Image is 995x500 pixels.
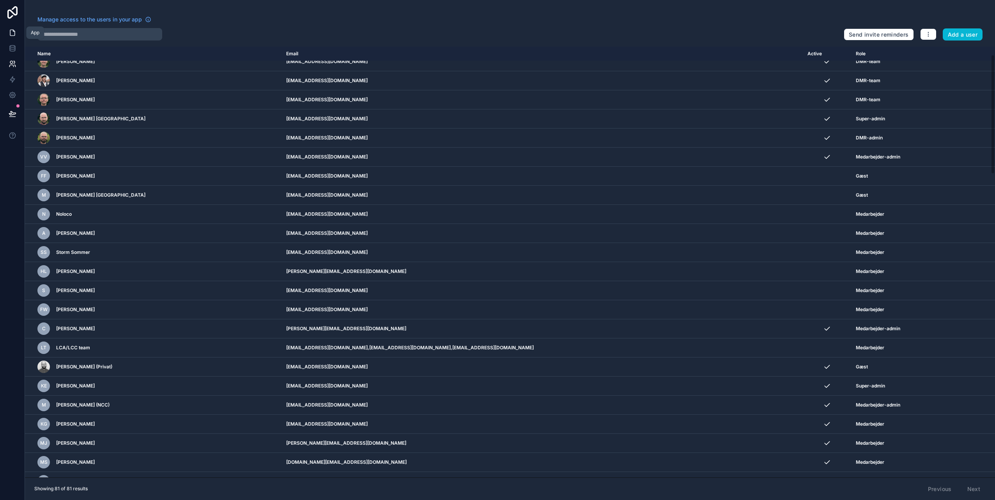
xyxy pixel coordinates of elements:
[56,173,95,179] span: [PERSON_NAME]
[856,364,868,370] span: Gæst
[943,28,983,41] button: Add a user
[856,58,880,65] span: DMR-team
[42,326,46,332] span: C
[41,173,46,179] span: FF
[856,421,884,427] span: Medarbejder
[282,186,803,205] td: [EMAIL_ADDRESS][DOMAIN_NAME]
[282,243,803,262] td: [EMAIL_ADDRESS][DOMAIN_NAME]
[56,268,95,275] span: [PERSON_NAME]
[282,205,803,224] td: [EMAIL_ADDRESS][DOMAIN_NAME]
[282,319,803,338] td: [PERSON_NAME][EMAIL_ADDRESS][DOMAIN_NAME]
[282,396,803,415] td: [EMAIL_ADDRESS][DOMAIN_NAME]
[282,167,803,186] td: [EMAIL_ADDRESS][DOMAIN_NAME]
[56,459,95,465] span: [PERSON_NAME]
[56,345,90,351] span: LCA/LCC team
[42,192,46,198] span: M
[282,148,803,167] td: [EMAIL_ADDRESS][DOMAIN_NAME]
[803,47,851,61] th: Active
[282,129,803,148] td: [EMAIL_ADDRESS][DOMAIN_NAME]
[856,77,880,84] span: DMR-team
[282,224,803,243] td: [EMAIL_ADDRESS][DOMAIN_NAME]
[56,97,95,103] span: [PERSON_NAME]
[856,230,884,236] span: Medarbejder
[282,357,803,377] td: [EMAIL_ADDRESS][DOMAIN_NAME]
[41,421,47,427] span: KG
[56,58,95,65] span: [PERSON_NAME]
[34,486,88,492] span: Showing 81 of 81 results
[856,154,900,160] span: Medarbejder-admin
[56,440,95,446] span: [PERSON_NAME]
[282,281,803,300] td: [EMAIL_ADDRESS][DOMAIN_NAME]
[851,47,960,61] th: Role
[282,300,803,319] td: [EMAIL_ADDRESS][DOMAIN_NAME]
[56,230,95,236] span: [PERSON_NAME]
[41,383,47,389] span: KE
[844,28,914,41] button: Send invite reminders
[282,262,803,281] td: [PERSON_NAME][EMAIL_ADDRESS][DOMAIN_NAME]
[31,30,39,36] div: App
[856,173,868,179] span: Gæst
[42,287,45,294] span: S
[282,453,803,472] td: [DOMAIN_NAME][EMAIL_ADDRESS][DOMAIN_NAME]
[41,345,46,351] span: Lt
[56,192,145,198] span: [PERSON_NAME] [GEOGRAPHIC_DATA]
[25,47,282,61] th: Name
[40,440,47,446] span: MJ
[25,47,995,477] div: scrollable content
[282,47,803,61] th: Email
[282,109,803,129] td: [EMAIL_ADDRESS][DOMAIN_NAME]
[56,306,95,313] span: [PERSON_NAME]
[56,249,90,255] span: Storm Sommer
[56,421,95,427] span: [PERSON_NAME]
[56,211,72,217] span: Noloco
[282,90,803,109] td: [EMAIL_ADDRESS][DOMAIN_NAME]
[42,211,46,217] span: N
[41,249,47,255] span: SS
[282,472,803,491] td: [EMAIL_ADDRESS][DOMAIN_NAME]
[856,97,880,103] span: DMR-team
[856,268,884,275] span: Medarbejder
[56,287,95,294] span: [PERSON_NAME]
[282,338,803,357] td: [EMAIL_ADDRESS][DOMAIN_NAME],[EMAIL_ADDRESS][DOMAIN_NAME],[EMAIL_ADDRESS][DOMAIN_NAME]
[56,154,95,160] span: [PERSON_NAME]
[856,326,900,332] span: Medarbejder-admin
[42,402,46,408] span: M
[41,268,47,275] span: HL
[856,211,884,217] span: Medarbejder
[42,230,46,236] span: A
[40,154,47,160] span: VV
[56,326,95,332] span: [PERSON_NAME]
[40,306,48,313] span: FW
[856,459,884,465] span: Medarbejder
[856,249,884,255] span: Medarbejder
[56,116,145,122] span: [PERSON_NAME] [GEOGRAPHIC_DATA]
[282,415,803,434] td: [EMAIL_ADDRESS][DOMAIN_NAME]
[856,306,884,313] span: Medarbejder
[37,16,142,23] span: Manage access to the users in your app
[37,16,151,23] a: Manage access to the users in your app
[56,77,95,84] span: [PERSON_NAME]
[282,52,803,71] td: [EMAIL_ADDRESS][DOMAIN_NAME]
[856,192,868,198] span: Gæst
[282,71,803,90] td: [EMAIL_ADDRESS][DOMAIN_NAME]
[856,440,884,446] span: Medarbejder
[56,383,95,389] span: [PERSON_NAME]
[856,345,884,351] span: Medarbejder
[856,116,885,122] span: Super-admin
[282,434,803,453] td: [PERSON_NAME][EMAIL_ADDRESS][DOMAIN_NAME]
[856,383,885,389] span: Super-admin
[40,459,48,465] span: MS
[282,377,803,396] td: [EMAIL_ADDRESS][DOMAIN_NAME]
[856,135,883,141] span: DMR-admin
[56,402,110,408] span: [PERSON_NAME] (NCC)
[56,364,112,370] span: [PERSON_NAME] (Privat)
[856,402,900,408] span: Medarbejder-admin
[856,287,884,294] span: Medarbejder
[56,135,95,141] span: [PERSON_NAME]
